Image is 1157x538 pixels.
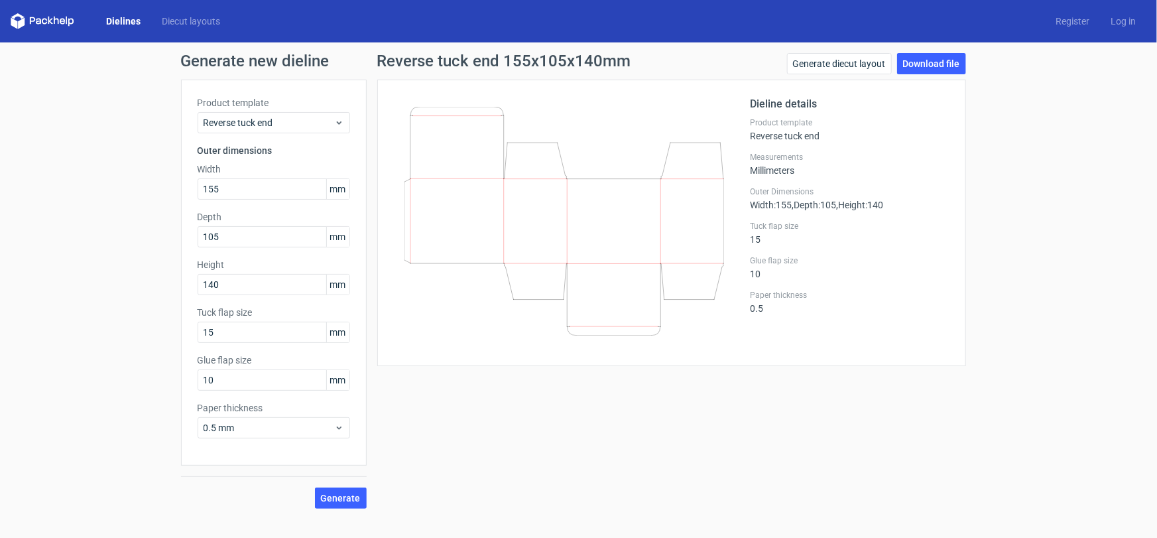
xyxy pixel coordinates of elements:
label: Measurements [751,152,949,163]
span: mm [326,322,349,342]
span: mm [326,275,349,295]
a: Generate diecut layout [787,53,892,74]
a: Log in [1100,15,1146,28]
h1: Generate new dieline [181,53,977,69]
h1: Reverse tuck end 155x105x140mm [377,53,631,69]
span: mm [326,370,349,390]
label: Height [198,258,350,271]
div: 10 [751,255,949,279]
label: Glue flap size [751,255,949,266]
div: 0.5 [751,290,949,314]
button: Generate [315,488,367,509]
label: Depth [198,210,350,224]
label: Tuck flap size [198,306,350,319]
span: , Height : 140 [837,200,884,210]
label: Outer Dimensions [751,186,949,197]
span: Reverse tuck end [204,116,334,129]
div: Millimeters [751,152,949,176]
a: Download file [897,53,966,74]
span: Generate [321,494,361,503]
label: Paper thickness [751,290,949,301]
span: mm [326,227,349,247]
label: Tuck flap size [751,221,949,232]
label: Product template [198,96,350,109]
h2: Dieline details [751,96,949,112]
h3: Outer dimensions [198,144,350,157]
label: Product template [751,117,949,128]
span: 0.5 mm [204,421,334,435]
div: Reverse tuck end [751,117,949,141]
span: mm [326,179,349,199]
span: , Depth : 105 [792,200,837,210]
a: Register [1045,15,1100,28]
a: Diecut layouts [151,15,231,28]
span: Width : 155 [751,200,792,210]
div: 15 [751,221,949,245]
a: Dielines [95,15,151,28]
label: Paper thickness [198,401,350,415]
label: Glue flap size [198,354,350,367]
label: Width [198,163,350,176]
